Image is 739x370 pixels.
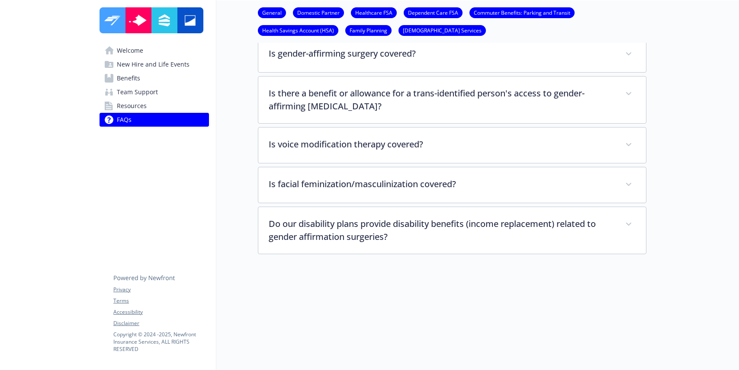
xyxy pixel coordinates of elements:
[117,113,132,127] span: FAQs
[113,308,209,316] a: Accessibility
[258,26,338,34] a: Health Savings Account (HSA)
[117,85,158,99] span: Team Support
[113,297,209,305] a: Terms
[100,44,209,57] a: Welcome
[117,71,140,85] span: Benefits
[113,286,209,293] a: Privacy
[117,57,190,71] span: New Hire and Life Events
[100,113,209,127] a: FAQs
[269,87,615,113] p: Is there a benefit or allowance for a trans-identified person's access to gender-affirming [MEDIC...
[100,99,209,113] a: Resources
[258,77,646,123] div: Is there a benefit or allowance for a trans-identified person's access to gender-affirming [MEDIC...
[269,217,615,243] p: Do our disability plans provide disability benefits (income replacement) related to gender affirm...
[113,331,209,353] p: Copyright © 2024 - 2025 , Newfront Insurance Services, ALL RIGHTS RESERVED
[258,8,286,16] a: General
[269,178,615,191] p: Is facial feminization/masculinization covered?
[469,8,575,16] a: Commuter Benefits: Parking and Transit
[398,26,486,34] a: [DEMOGRAPHIC_DATA] Services
[404,8,463,16] a: Dependent Care FSA
[269,138,615,151] p: Is voice modification therapy covered?
[258,207,646,254] div: Do our disability plans provide disability benefits (income replacement) related to gender affirm...
[117,99,147,113] span: Resources
[258,167,646,203] div: Is facial feminization/masculinization covered?
[100,71,209,85] a: Benefits
[258,37,646,72] div: Is gender-affirming surgery covered?
[100,85,209,99] a: Team Support
[100,57,209,71] a: New Hire and Life Events
[345,26,392,34] a: Family Planning
[258,128,646,163] div: Is voice modification therapy covered?
[293,8,344,16] a: Domestic Partner
[269,47,615,60] p: Is gender-affirming surgery covered?
[117,44,143,57] span: Welcome
[113,319,209,327] a: Disclaimer
[351,8,397,16] a: Healthcare FSA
